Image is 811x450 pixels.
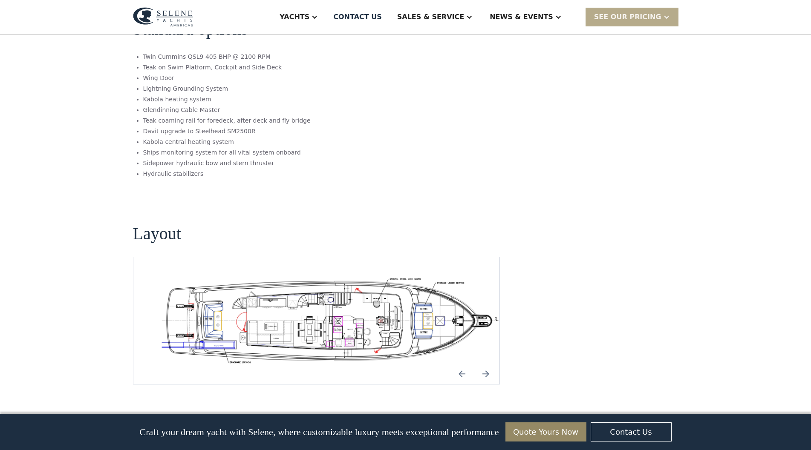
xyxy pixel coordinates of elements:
li: Glendinning Cable Master [143,106,311,115]
strong: I want to subscribe to your Newsletter. [2,373,78,387]
span: We respect your time - only the good stuff, never spam. [1,318,133,333]
input: I want to subscribe to your Newsletter.Unsubscribe any time by clicking the link at the bottom of... [2,372,8,378]
div: News & EVENTS [490,12,553,22]
a: Next slide [476,364,496,384]
li: Hydraulic stabilizers [143,169,311,178]
li: Ships monitoring system for all vital system onboard [143,148,311,157]
a: Quote Yours Now [505,422,586,441]
h2: Layout [133,224,181,243]
img: icon [452,364,472,384]
div: 2 / 3 [153,278,506,364]
span: Reply STOP to unsubscribe at any time. [2,346,132,360]
strong: Yes, I'd like to receive SMS updates. [10,346,102,352]
img: Detailed floor plan of a long-range trawler yacht with galley, dining area, helm station, and sea... [153,278,506,364]
span: Tick the box below to receive occasional updates, exclusive offers, and VIP access via text message. [1,290,136,313]
li: Kabola heating system [143,95,311,104]
a: Contact Us [591,422,672,441]
div: Sales & Service [397,12,464,22]
input: Yes, I'd like to receive SMS updates.Reply STOP to unsubscribe at any time. [2,345,8,351]
img: logo [133,7,193,27]
li: Wing Door [143,74,311,83]
li: Teak on Swim Platform, Cockpit and Side Deck [143,63,311,72]
li: Davit upgrade to Steelhead SM2500R [143,127,311,136]
div: Yachts [280,12,309,22]
div: Contact US [333,12,382,22]
li: Sidepower hydraulic bow and stern thruster [143,159,311,168]
li: Teak coaming rail for foredeck, after deck and fly bridge [143,116,311,125]
li: Twin Cummins QSL9 405 BHP @ 2100 RPM [143,52,311,61]
img: icon [476,364,496,384]
a: open lightbox [153,278,506,364]
div: SEE Our Pricing [594,12,661,22]
li: Kabola central heating system [143,138,311,146]
li: Lightning Grounding System [143,84,311,93]
div: SEE Our Pricing [586,8,678,26]
a: Previous slide [452,364,472,384]
span: Unsubscribe any time by clicking the link at the bottom of any message [2,373,136,394]
p: Craft your dream yacht with Selene, where customizable luxury meets exceptional performance [139,427,499,438]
